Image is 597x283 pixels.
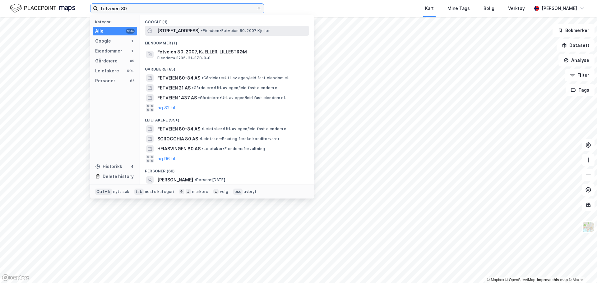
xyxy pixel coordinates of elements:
div: neste kategori [145,189,174,194]
div: 1 [130,39,135,43]
span: • [201,126,203,131]
span: Gårdeiere • Utl. av egen/leid fast eiendom el. [192,85,280,90]
div: Leietakere [95,67,119,75]
div: Bolig [484,5,494,12]
span: FETVEIEN 80-84 AS [157,74,200,82]
div: markere [192,189,208,194]
div: 1 [130,48,135,53]
div: Eiendommer [95,47,122,55]
div: Delete history [103,173,134,180]
div: 85 [130,58,135,63]
button: Tags [566,84,595,96]
span: FETVEIEN 1437 AS [157,94,197,102]
button: og 82 til [157,104,175,112]
img: Z [582,221,594,233]
div: esc [233,189,243,195]
div: Gårdeiere (85) [140,62,314,73]
div: tab [134,189,144,195]
div: Kart [425,5,434,12]
img: logo.f888ab2527a4732fd821a326f86c7f29.svg [10,3,75,14]
span: FETVEIEN 21 AS [157,84,191,92]
span: • [192,85,194,90]
div: 4 [130,164,135,169]
span: • [202,146,204,151]
div: 99+ [126,68,135,73]
span: Person • [DATE] [194,177,225,182]
div: avbryt [244,189,257,194]
button: Filter [565,69,595,81]
a: Improve this map [537,278,568,282]
span: • [198,95,200,100]
div: Kategori [95,20,137,24]
button: Analyse [558,54,595,66]
span: Gårdeiere • Utl. av egen/leid fast eiendom el. [198,95,286,100]
div: Personer [95,77,115,84]
div: Google [95,37,111,45]
div: velg [220,189,228,194]
div: Alle [95,27,104,35]
span: • [201,28,203,33]
div: Mine Tags [447,5,470,12]
button: og 96 til [157,155,175,162]
div: Eiendommer (1) [140,36,314,47]
div: Gårdeiere [95,57,118,65]
div: Google (1) [140,15,314,26]
span: Eiendom • 3205-31-370-0-0 [157,56,211,61]
span: • [194,177,196,182]
a: Mapbox homepage [2,274,29,281]
div: nytt søk [113,189,130,194]
div: Historikk [95,163,122,170]
button: Bokmerker [553,24,595,37]
div: Personer (68) [140,164,314,175]
span: FETVEIEN 80-84 AS [157,125,200,133]
span: Eiendom • Fetveien 80, 2007 Kjeller [201,28,270,33]
div: 99+ [126,29,135,34]
input: Søk på adresse, matrikkel, gårdeiere, leietakere eller personer [98,4,257,13]
span: Leietaker • Utl. av egen/leid fast eiendom el. [201,126,289,131]
div: Ctrl + k [95,189,112,195]
button: Datasett [557,39,595,52]
span: Fetveien 80, 2007, KJELLER, LILLESTRØM [157,48,307,56]
span: SCROCCHIA 80 AS [157,135,198,143]
div: Leietakere (99+) [140,113,314,124]
span: Leietaker • Eiendomsforvaltning [202,146,265,151]
a: Mapbox [487,278,504,282]
span: Gårdeiere • Utl. av egen/leid fast eiendom el. [201,75,289,80]
div: 68 [130,78,135,83]
span: • [201,75,203,80]
span: HEIASVINGEN 80 AS [157,145,201,153]
span: [PERSON_NAME] [157,176,193,184]
div: [PERSON_NAME] [542,5,577,12]
span: [STREET_ADDRESS] [157,27,200,34]
iframe: Chat Widget [566,253,597,283]
span: Leietaker • Brød og ferske konditorvarer [199,136,280,141]
span: • [199,136,201,141]
a: OpenStreetMap [505,278,535,282]
div: Verktøy [508,5,525,12]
